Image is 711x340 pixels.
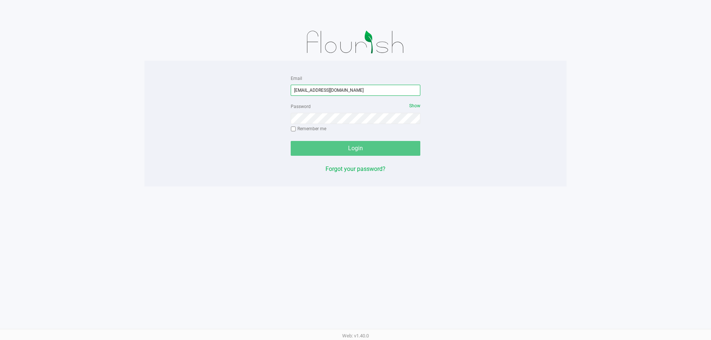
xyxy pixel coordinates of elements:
input: Remember me [291,127,296,132]
label: Password [291,103,311,110]
span: Web: v1.40.0 [342,333,369,339]
label: Email [291,75,302,82]
span: Show [409,103,420,108]
button: Forgot your password? [326,165,385,174]
label: Remember me [291,125,326,132]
